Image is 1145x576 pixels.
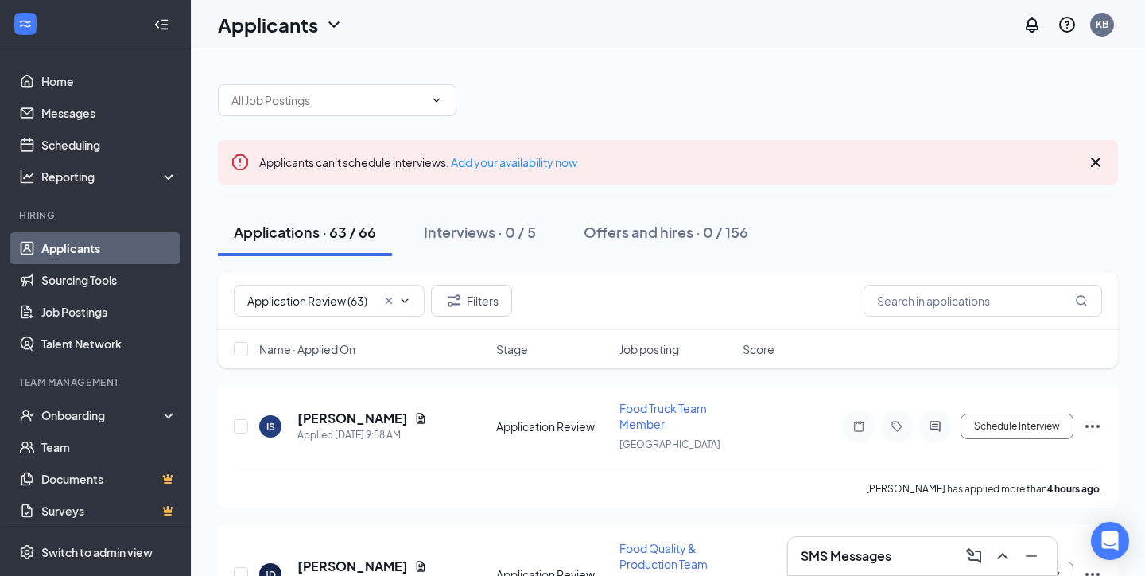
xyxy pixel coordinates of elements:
[424,222,536,242] div: Interviews · 0 / 5
[324,15,343,34] svg: ChevronDown
[993,547,1012,566] svg: ChevronUp
[926,420,945,433] svg: ActiveChat
[743,341,774,357] span: Score
[619,438,720,450] span: [GEOGRAPHIC_DATA]
[297,427,427,443] div: Applied [DATE] 9:58 AM
[41,328,177,360] a: Talent Network
[41,97,177,129] a: Messages
[247,292,376,309] input: All Stages
[41,407,164,423] div: Onboarding
[414,560,427,573] svg: Document
[864,285,1102,317] input: Search in applications
[965,547,984,566] svg: ComposeMessage
[41,296,177,328] a: Job Postings
[41,129,177,161] a: Scheduling
[41,65,177,97] a: Home
[297,410,408,427] h5: [PERSON_NAME]
[1096,18,1108,31] div: KB
[1086,153,1105,172] svg: Cross
[297,558,408,575] h5: [PERSON_NAME]
[431,285,512,317] button: Filter Filters
[41,495,177,527] a: SurveysCrown
[414,412,427,425] svg: Document
[41,169,178,185] div: Reporting
[266,420,275,434] div: IS
[153,17,169,33] svg: Collapse
[1022,547,1041,566] svg: Minimize
[1047,483,1100,495] b: 4 hours ago
[41,264,177,296] a: Sourcing Tools
[1023,15,1042,34] svg: Notifications
[1058,15,1077,34] svg: QuestionInfo
[231,91,424,109] input: All Job Postings
[619,401,707,431] span: Food Truck Team Member
[19,169,35,185] svg: Analysis
[259,341,355,357] span: Name · Applied On
[19,544,35,560] svg: Settings
[19,376,174,389] div: Team Management
[961,543,987,569] button: ComposeMessage
[382,294,395,307] svg: Cross
[231,153,250,172] svg: Error
[1083,417,1102,436] svg: Ellipses
[584,222,748,242] div: Offers and hires · 0 / 156
[17,16,33,32] svg: WorkstreamLogo
[259,155,577,169] span: Applicants can't schedule interviews.
[1019,543,1044,569] button: Minimize
[496,341,528,357] span: Stage
[234,222,376,242] div: Applications · 63 / 66
[801,547,891,565] h3: SMS Messages
[398,294,411,307] svg: ChevronDown
[849,420,868,433] svg: Note
[961,414,1073,439] button: Schedule Interview
[41,544,153,560] div: Switch to admin view
[41,232,177,264] a: Applicants
[496,418,610,434] div: Application Review
[218,11,318,38] h1: Applicants
[1091,522,1129,560] div: Open Intercom Messenger
[41,463,177,495] a: DocumentsCrown
[866,482,1102,496] p: [PERSON_NAME] has applied more than .
[19,208,174,222] div: Hiring
[41,431,177,463] a: Team
[19,407,35,423] svg: UserCheck
[887,420,906,433] svg: Tag
[619,341,679,357] span: Job posting
[990,543,1015,569] button: ChevronUp
[430,94,443,107] svg: ChevronDown
[451,155,577,169] a: Add your availability now
[444,291,464,310] svg: Filter
[1075,294,1088,307] svg: MagnifyingGlass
